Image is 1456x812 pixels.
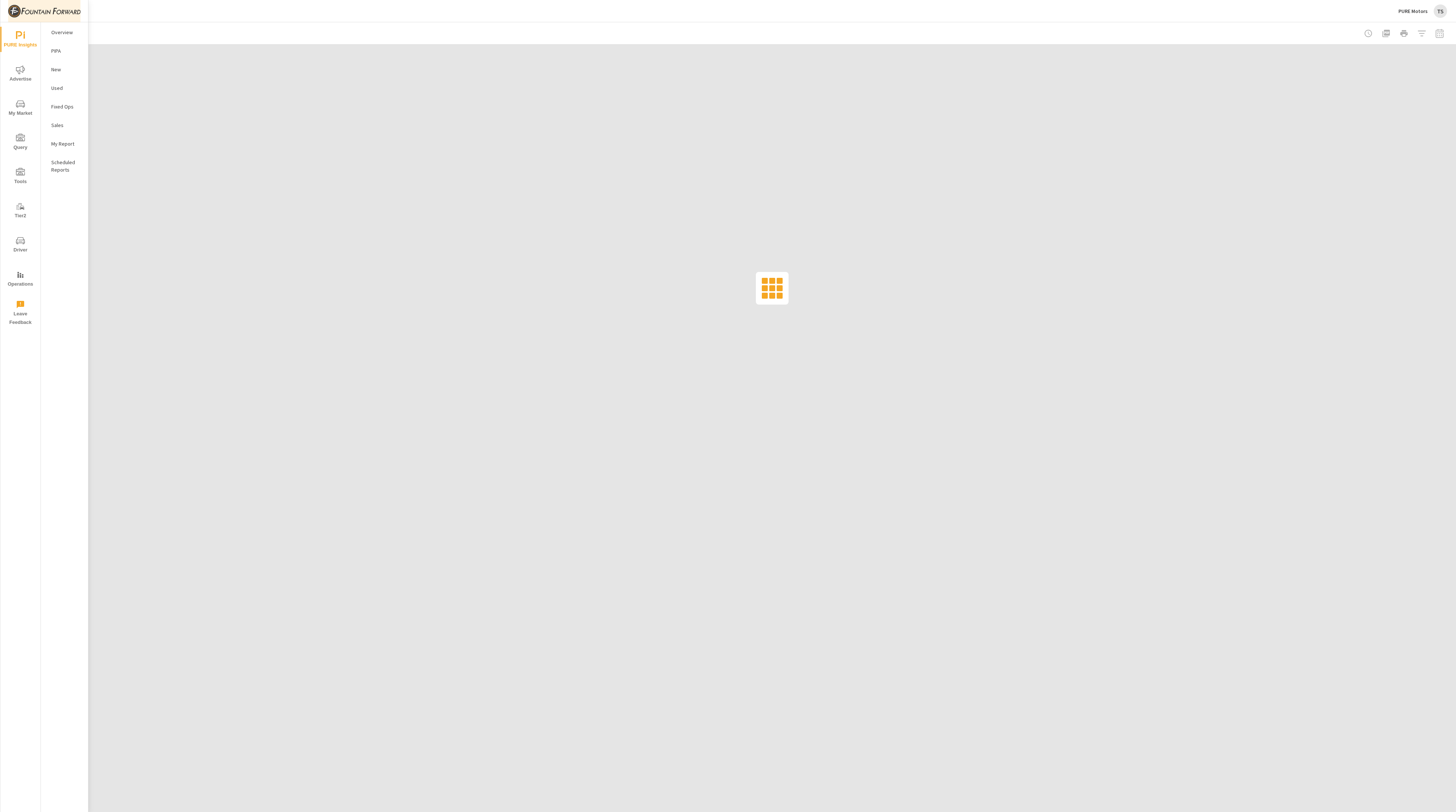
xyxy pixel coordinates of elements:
div: Used [41,82,88,94]
span: Operations [3,270,38,289]
span: Query [3,134,38,152]
span: PURE Insights [3,31,38,49]
div: TS [1434,4,1447,18]
p: My Report [51,140,82,147]
div: PIPA [41,45,88,56]
div: Overview [41,27,88,38]
span: Tools [3,168,38,186]
span: Driver [3,236,38,254]
p: New [51,66,82,73]
div: nav menu [0,22,41,330]
div: New [41,64,88,75]
span: Tier2 [3,202,38,220]
span: My Market [3,100,38,118]
div: Scheduled Reports [41,157,88,175]
span: Advertise [3,65,38,84]
p: Fixed Ops [51,103,82,110]
p: Used [51,84,82,92]
p: PIPA [51,47,82,55]
div: Fixed Ops [41,101,88,112]
p: Sales [51,121,82,129]
p: Scheduled Reports [51,159,82,173]
span: Leave Feedback [3,300,38,327]
div: Sales [41,120,88,131]
p: PURE Motors [1398,8,1428,14]
div: My Report [41,138,88,149]
p: Overview [51,29,82,36]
